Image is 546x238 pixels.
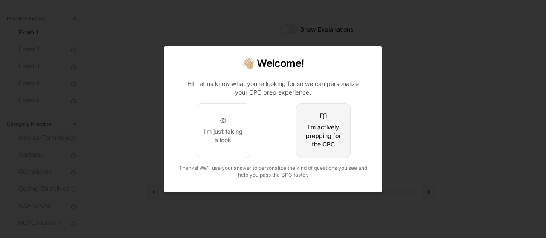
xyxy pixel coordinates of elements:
[174,57,372,70] h2: 👋🏼 Welcome!
[203,127,243,144] div: I'm just taking a look
[181,80,365,97] p: Hi! Let us know what you're looking for so we can personalize your CPC prep experience.
[179,165,367,178] span: Thanks! We'll use your answer to personalize the kind of questions you see and help you pass the ...
[303,123,343,149] div: I'm actively prepping for the CPC
[296,103,351,158] button: I'm actively prepping for the CPC
[196,103,250,158] button: I'm just taking a look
